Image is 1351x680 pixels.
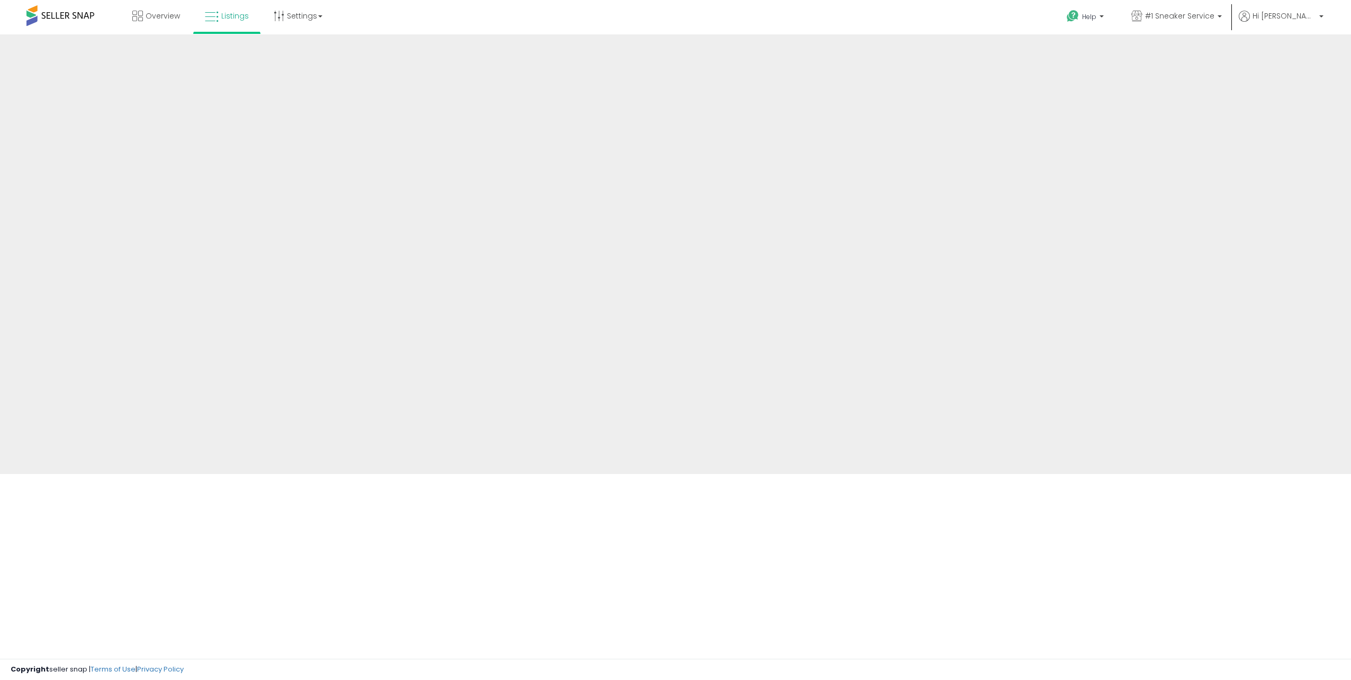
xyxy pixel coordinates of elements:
[1082,12,1096,21] span: Help
[221,11,249,21] span: Listings
[1066,10,1079,23] i: Get Help
[1253,11,1316,21] span: Hi [PERSON_NAME]
[1239,11,1323,34] a: Hi [PERSON_NAME]
[1058,2,1114,34] a: Help
[146,11,180,21] span: Overview
[1145,11,1214,21] span: #1 Sneaker Service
